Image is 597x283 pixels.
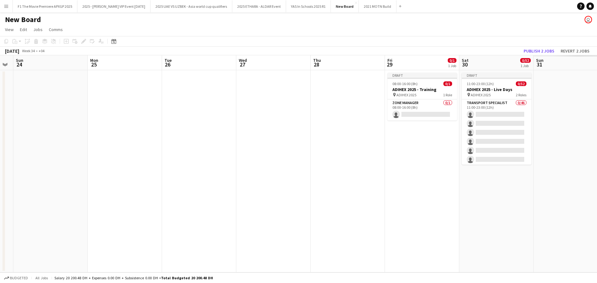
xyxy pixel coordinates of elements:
[558,47,592,55] button: Revert 2 jobs
[286,0,331,12] button: YAS In Schools 2025 R1
[331,0,359,12] button: New Board
[521,47,557,55] button: Publish 2 jobs
[17,25,30,34] a: Edit
[33,27,43,32] span: Jobs
[161,276,213,280] span: Total Budgeted 20 200.48 DH
[20,27,27,32] span: Edit
[5,48,19,54] div: [DATE]
[150,0,232,12] button: 2025 UAE VS UZBEK - Asia world cup qualifiers
[2,25,16,34] a: View
[21,48,36,53] span: Week 34
[31,25,45,34] a: Jobs
[49,27,63,32] span: Comms
[585,16,592,23] app-user-avatar: Edward Francowic
[46,25,65,34] a: Comms
[77,0,150,12] button: 2025 - [PERSON_NAME] VIP Event [DATE]
[54,276,213,280] div: Salary 20 200.48 DH + Expenses 0.00 DH + Subsistence 0.00 DH =
[232,0,286,12] button: 2025 ETHARA - ALDAR Event
[359,0,396,12] button: 2021 MOTN Build
[3,275,29,281] button: Budgeted
[5,27,14,32] span: View
[5,15,41,24] h1: New Board
[10,276,28,280] span: Budgeted
[34,276,49,280] span: All jobs
[13,0,77,12] button: F1 The Movie Premiere APXGP 2025
[39,48,44,53] div: +04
